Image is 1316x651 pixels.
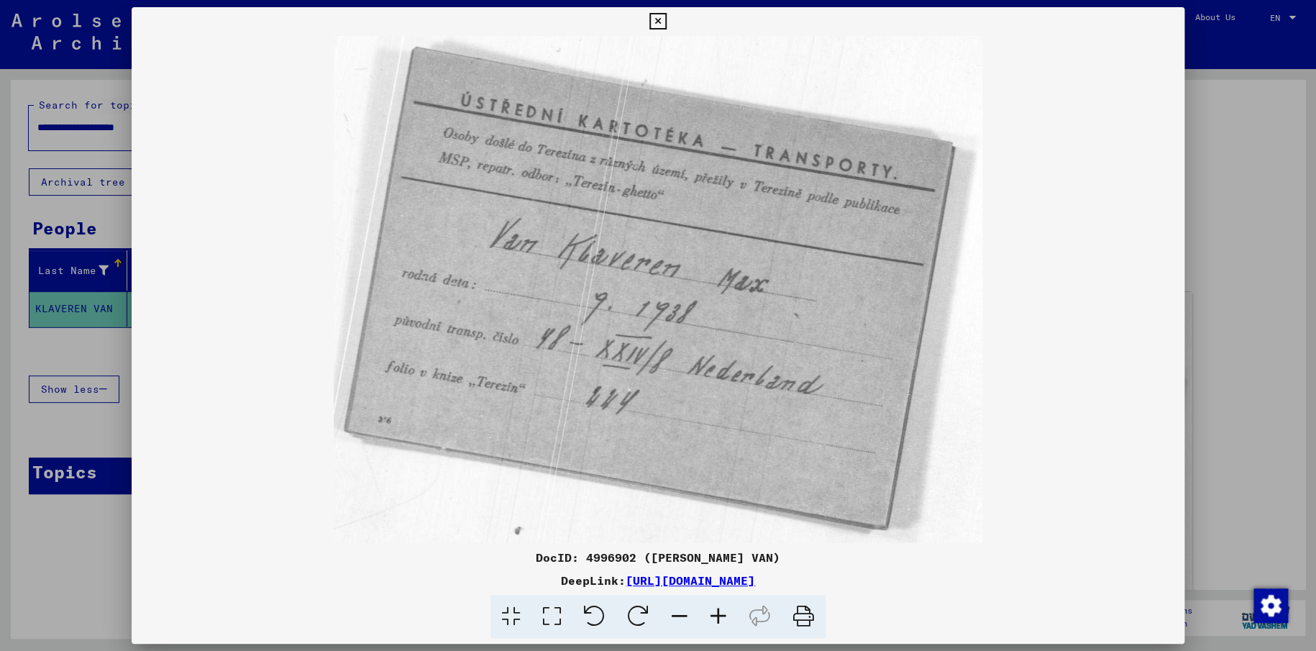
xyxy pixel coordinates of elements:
img: Change consent [1253,588,1288,623]
img: 001.jpg [132,36,1184,543]
div: DocID: 4996902 ([PERSON_NAME] VAN) [132,549,1184,566]
div: Change consent [1253,588,1287,622]
a: [URL][DOMAIN_NAME] [626,573,755,588]
div: DeepLink: [132,572,1184,589]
